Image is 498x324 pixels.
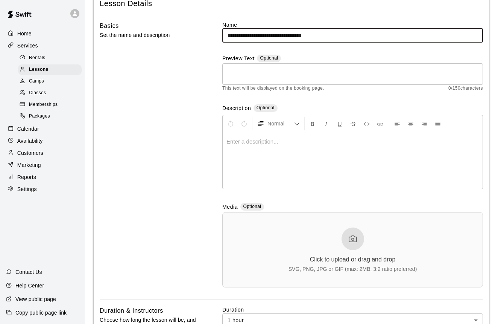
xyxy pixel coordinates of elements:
button: Justify Align [431,117,444,130]
button: Right Align [418,117,431,130]
p: Reports [17,173,36,181]
p: Calendar [17,125,39,133]
a: Availability [6,135,79,147]
p: Marketing [17,161,41,169]
span: Packages [29,113,50,120]
div: Rentals [18,53,82,63]
button: Format Bold [306,117,319,130]
label: Media [222,203,238,212]
a: Camps [18,76,85,87]
span: 0 / 150 characters [448,85,483,92]
h6: Duration & Instructors [100,306,163,316]
span: Normal [267,120,294,127]
button: Center Align [404,117,417,130]
a: Lessons [18,64,85,75]
p: Set the name and description [100,31,199,40]
a: Reports [6,171,79,183]
div: Lessons [18,64,82,75]
p: View public page [15,295,56,303]
span: This text will be displayed on the booking page. [222,85,324,92]
a: Marketing [6,159,79,171]
button: Redo [238,117,251,130]
p: Availability [17,137,43,145]
a: Memberships [18,99,85,111]
label: Preview Text [222,55,255,63]
div: Camps [18,76,82,87]
label: Description [222,104,251,113]
span: Optional [257,105,275,110]
button: Format Underline [333,117,346,130]
span: Optional [243,204,261,209]
span: Rentals [29,54,46,62]
a: Calendar [6,123,79,134]
button: Formatting Options [254,117,303,130]
span: Camps [29,78,44,85]
label: Name [222,21,483,29]
a: Services [6,40,79,51]
div: Click to upload or drag and drop [310,256,396,263]
span: Optional [260,55,278,61]
p: Services [17,42,38,49]
button: Insert Link [374,117,387,130]
button: Undo [224,117,237,130]
p: Customers [17,149,43,157]
div: Memberships [18,99,82,110]
button: Format Italics [320,117,333,130]
p: Settings [17,185,37,193]
a: Packages [18,111,85,122]
a: Rentals [18,52,85,64]
span: Lessons [29,66,49,73]
button: Insert Code [360,117,373,130]
p: Help Center [15,282,44,289]
div: Classes [18,88,82,98]
p: Contact Us [15,268,42,276]
button: Left Align [391,117,404,130]
a: Classes [18,87,85,99]
button: Format Strikethrough [347,117,360,130]
p: Home [17,30,32,37]
div: Packages [18,111,82,122]
a: Settings [6,183,79,195]
span: Memberships [29,101,58,109]
h6: Basics [100,21,119,31]
div: SVG, PNG, JPG or GIF (max: 2MB, 3:2 ratio preferred) [288,266,417,272]
span: Classes [29,89,46,97]
a: Home [6,28,79,39]
p: Copy public page link [15,309,67,316]
label: Duration [222,306,483,313]
a: Customers [6,147,79,159]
